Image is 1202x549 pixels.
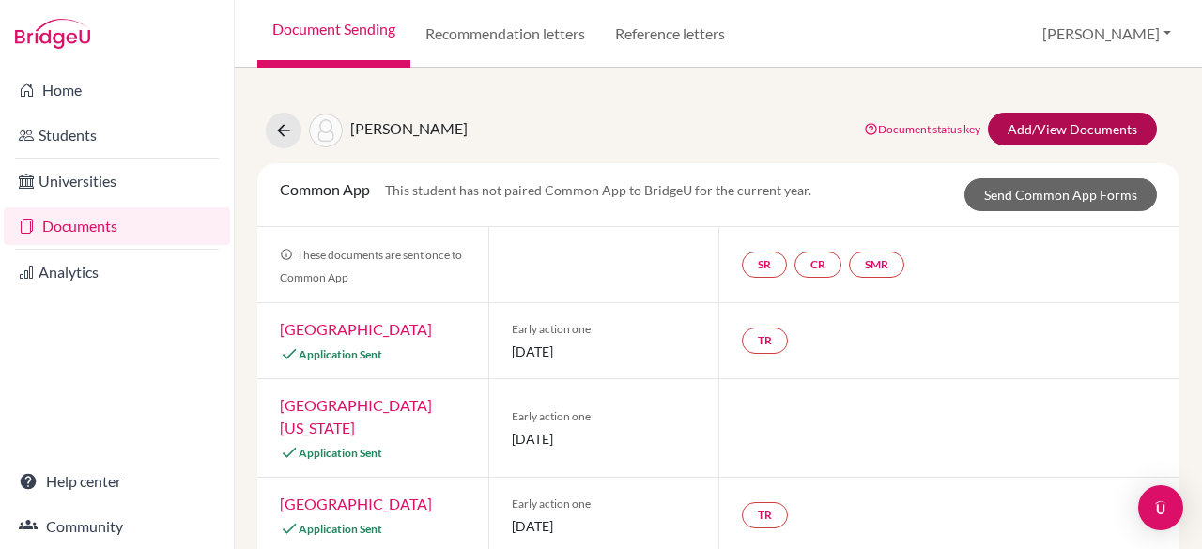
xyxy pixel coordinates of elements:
[849,252,904,278] a: SMR
[512,496,697,512] span: Early action one
[280,248,462,284] span: These documents are sent once to Common App
[512,321,697,338] span: Early action one
[280,495,432,512] a: [GEOGRAPHIC_DATA]
[4,116,230,154] a: Students
[4,162,230,200] a: Universities
[794,252,841,278] a: CR
[742,252,787,278] a: SR
[280,180,370,198] span: Common App
[864,122,980,136] a: Document status key
[15,19,90,49] img: Bridge-U
[4,71,230,109] a: Home
[385,182,811,198] span: This student has not paired Common App to BridgeU for the current year.
[280,396,432,436] a: [GEOGRAPHIC_DATA][US_STATE]
[512,429,697,449] span: [DATE]
[512,408,697,425] span: Early action one
[742,502,788,528] a: TR
[4,508,230,545] a: Community
[299,522,382,536] span: Application Sent
[299,347,382,361] span: Application Sent
[4,207,230,245] a: Documents
[280,320,432,338] a: [GEOGRAPHIC_DATA]
[964,178,1157,211] a: Send Common App Forms
[742,328,788,354] a: TR
[512,516,697,536] span: [DATE]
[299,446,382,460] span: Application Sent
[988,113,1157,145] a: Add/View Documents
[512,342,697,361] span: [DATE]
[4,463,230,500] a: Help center
[1138,485,1183,530] div: Open Intercom Messenger
[350,119,468,137] span: [PERSON_NAME]
[4,253,230,291] a: Analytics
[1034,16,1179,52] button: [PERSON_NAME]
